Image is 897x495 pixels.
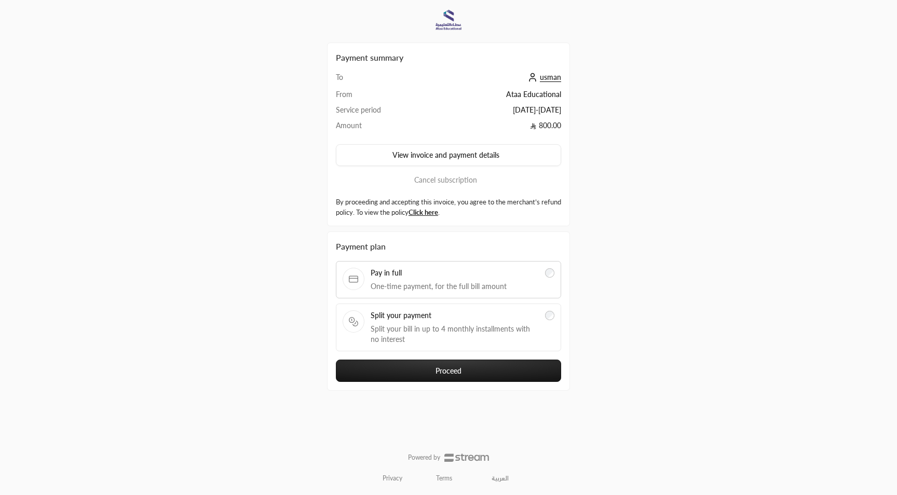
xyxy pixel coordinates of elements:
[336,89,438,105] td: From
[525,73,561,81] a: usman
[336,105,438,120] td: Service period
[409,208,438,216] a: Click here
[434,6,463,34] img: Company Logo
[545,268,554,278] input: Pay in fullOne-time payment, for the full bill amount
[371,310,539,321] span: Split your payment
[408,453,440,462] p: Powered by
[436,474,452,483] a: Terms
[336,120,438,136] td: Amount
[336,144,561,166] button: View invoice and payment details
[336,174,561,186] button: Cancel subscription
[371,268,539,278] span: Pay in full
[438,105,561,120] td: [DATE] - [DATE]
[371,324,539,345] span: Split your bill in up to 4 monthly installments with no interest
[336,72,438,89] td: To
[438,120,561,136] td: 800.00
[486,470,514,487] a: العربية
[336,51,561,64] h2: Payment summary
[438,89,561,105] td: Ataa Educational
[371,281,539,292] span: One-time payment, for the full bill amount
[336,197,561,217] label: By proceeding and accepting this invoice, you agree to the merchant’s refund policy. To view the ...
[336,240,561,253] div: Payment plan
[540,73,561,82] span: usman
[383,474,402,483] a: Privacy
[545,311,554,320] input: Split your paymentSplit your bill in up to 4 monthly installments with no interest
[336,360,561,382] button: Proceed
